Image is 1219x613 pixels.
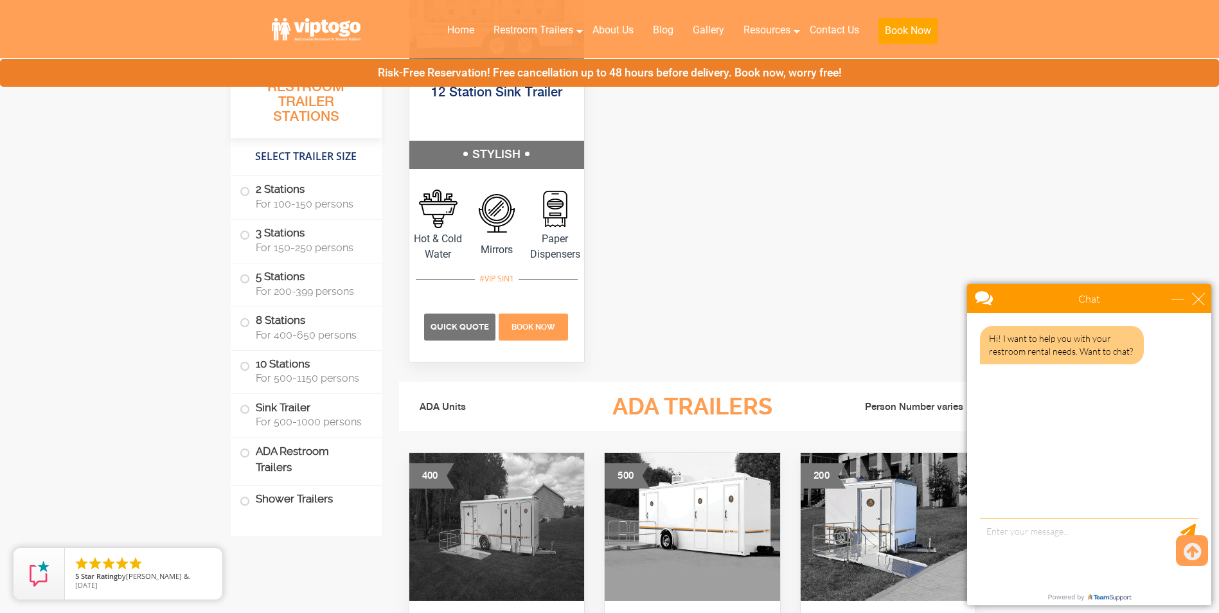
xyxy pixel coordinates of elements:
[959,276,1219,613] iframe: Live Chat Box
[583,16,643,44] a: About Us
[833,400,977,415] li: Person Number varies
[605,453,780,601] img: Three restrooms out of which one ADA, one female and one male
[551,395,833,420] h3: ADA Trailers
[256,198,366,210] span: For 100-150 persons
[74,556,89,571] li: 
[438,16,484,44] a: Home
[101,556,116,571] li: 
[240,486,373,513] label: Shower Trailers
[87,556,103,571] li: 
[128,556,143,571] li: 
[409,453,585,601] img: An outside photo of ADA + 4 Station Trailer
[475,271,519,287] div: #VIP SIN1
[240,176,373,216] label: 2 Stations
[126,571,191,581] span: [PERSON_NAME] &.
[231,145,382,169] h4: Select Trailer Size
[240,263,373,303] label: 5 Stations
[467,242,526,258] span: Mirrors
[878,18,938,44] button: Book Now
[683,16,734,44] a: Gallery
[869,16,947,51] a: Book Now
[526,231,584,262] span: Paper Dispensers
[408,388,552,427] li: ADA Units
[240,307,373,347] label: 8 Stations
[240,220,373,260] label: 3 Stations
[801,463,846,489] div: 200
[231,61,382,138] h3: All Portable Restroom Trailer Stations
[256,416,366,428] span: For 500-1000 persons
[256,329,366,341] span: For 400-650 persons
[75,573,212,582] span: by
[75,580,98,590] span: [DATE]
[240,394,373,434] label: Sink Trailer
[643,16,683,44] a: Blog
[256,372,366,384] span: For 500-1150 persons
[256,285,366,298] span: For 200-399 persons
[240,438,373,481] label: ADA Restroom Trailers
[409,231,468,262] span: Hot & Cold Water
[409,463,454,489] div: 400
[734,16,800,44] a: Resources
[256,242,366,254] span: For 150-250 persons
[605,463,650,489] div: 500
[536,190,574,228] img: an icon of mirror
[431,86,562,100] a: 12 Station Sink Trailer
[419,190,458,228] img: an icon of Sink
[240,351,373,391] label: 10 Stations
[801,453,976,601] img: Single ADA
[800,16,869,44] a: Contact Us
[497,320,569,332] a: Book Now
[114,556,130,571] li: 
[26,561,52,587] img: Review Rating
[409,141,585,169] h5: STYLISH
[484,16,583,44] a: Restroom Trailers
[431,322,489,332] span: Quick Quote
[81,571,118,581] span: Star Rating
[477,194,516,233] img: an icon of mirror
[512,323,555,332] span: Book Now
[424,320,497,332] a: Quick Quote
[75,571,79,581] span: 5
